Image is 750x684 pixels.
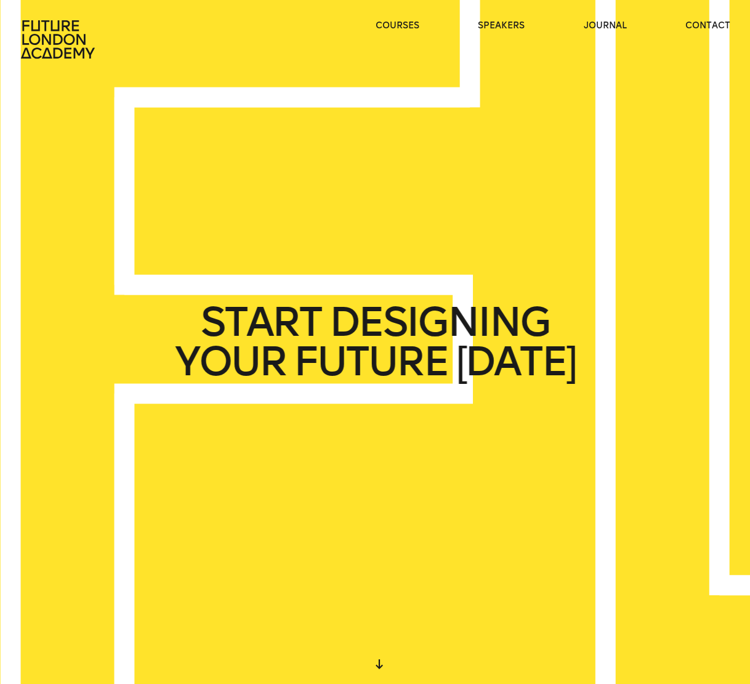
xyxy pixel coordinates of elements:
span: START [201,303,321,342]
a: journal [584,20,627,32]
span: YOUR [175,342,286,381]
span: FUTURE [294,342,448,381]
a: speakers [478,20,525,32]
span: DESIGNING [329,303,549,342]
a: contact [685,20,730,32]
span: [DATE] [456,342,575,381]
a: courses [376,20,419,32]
